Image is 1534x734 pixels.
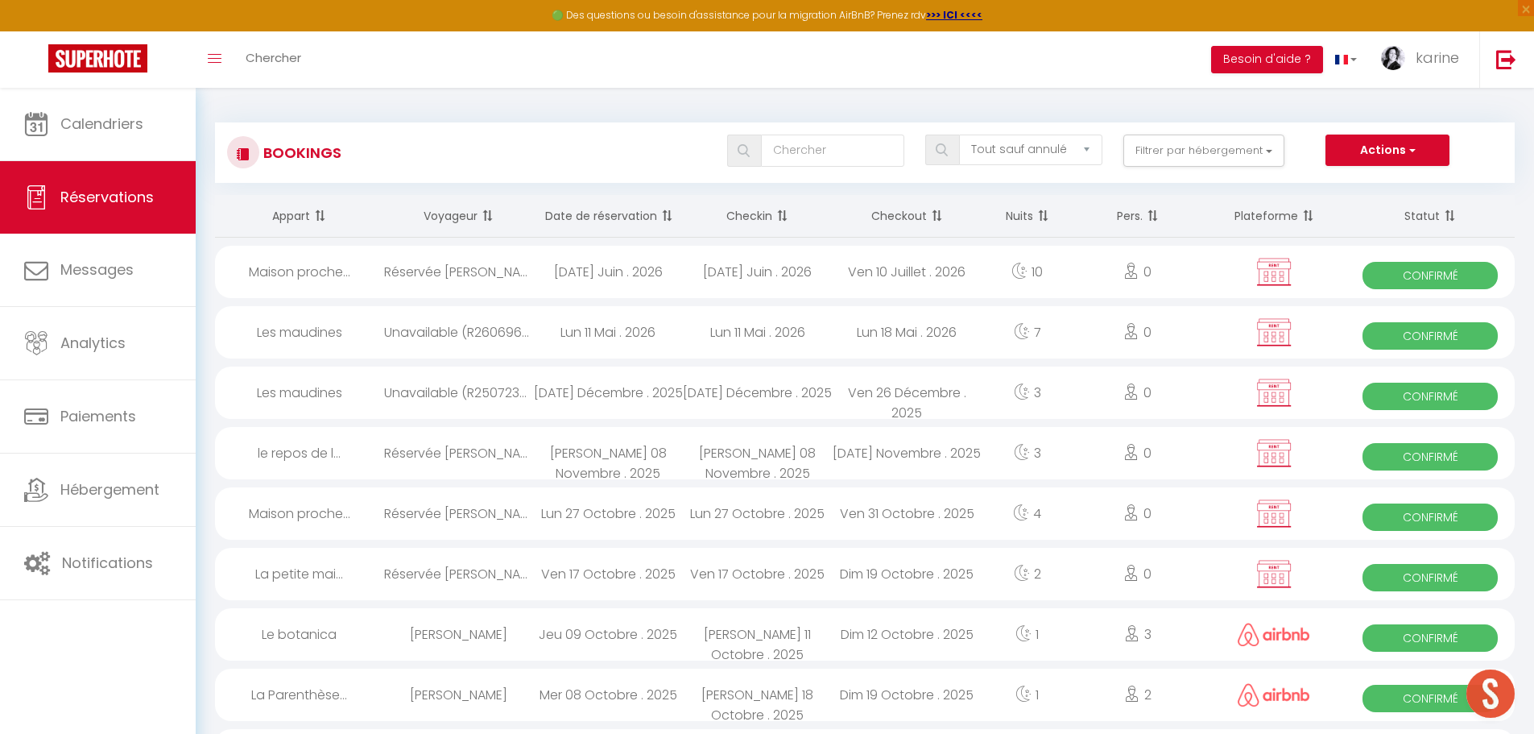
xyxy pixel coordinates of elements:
[1381,46,1405,70] img: ...
[1073,195,1202,238] th: Sort by people
[1496,49,1516,69] img: logout
[60,406,136,426] span: Paiements
[1123,135,1284,167] button: Filtrer par hébergement
[761,135,904,167] input: Chercher
[62,553,153,573] span: Notifications
[60,114,143,134] span: Calendriers
[384,195,534,238] th: Sort by guest
[1369,31,1479,88] a: ... karine
[60,259,134,280] span: Messages
[833,195,982,238] th: Sort by checkout
[1211,46,1323,73] button: Besoin d'aide ?
[60,187,154,207] span: Réservations
[259,135,341,171] h3: Bookings
[60,333,126,353] span: Analytics
[533,195,683,238] th: Sort by booking date
[1325,135,1449,167] button: Actions
[926,8,982,22] a: >>> ICI <<<<
[234,31,313,88] a: Chercher
[1203,195,1346,238] th: Sort by channel
[1466,670,1515,718] div: Ouvrir le chat
[1416,48,1459,68] span: karine
[215,195,384,238] th: Sort by rentals
[1346,195,1515,238] th: Sort by status
[246,49,301,66] span: Chercher
[683,195,833,238] th: Sort by checkin
[982,195,1073,238] th: Sort by nights
[60,479,159,500] span: Hébergement
[48,44,147,73] img: Super Booking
